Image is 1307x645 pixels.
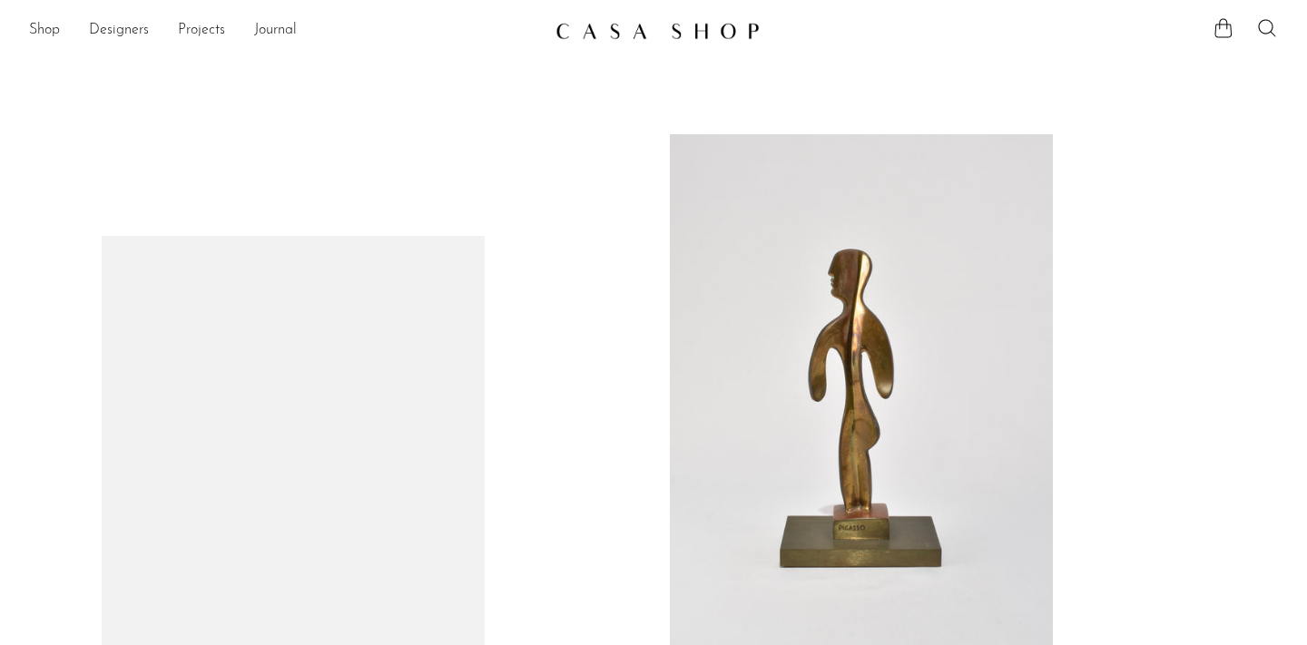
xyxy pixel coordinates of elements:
a: Designers [89,19,149,43]
a: Projects [178,19,225,43]
a: Journal [254,19,297,43]
nav: Desktop navigation [29,15,541,46]
ul: NEW HEADER MENU [29,15,541,46]
a: Shop [29,19,60,43]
